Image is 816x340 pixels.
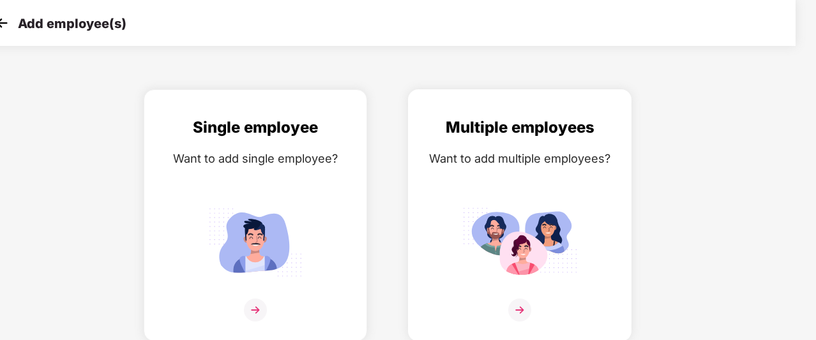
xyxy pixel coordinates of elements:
div: Multiple employees [421,115,618,140]
p: Add employee(s) [18,16,126,31]
img: svg+xml;base64,PHN2ZyB4bWxucz0iaHR0cDovL3d3dy53My5vcmcvMjAwMC9zdmciIGlkPSJTaW5nbGVfZW1wbG95ZWUiIH... [198,202,313,282]
img: svg+xml;base64,PHN2ZyB4bWxucz0iaHR0cDovL3d3dy53My5vcmcvMjAwMC9zdmciIHdpZHRoPSIzNiIgaGVpZ2h0PSIzNi... [244,299,267,322]
div: Single employee [157,115,354,140]
img: svg+xml;base64,PHN2ZyB4bWxucz0iaHR0cDovL3d3dy53My5vcmcvMjAwMC9zdmciIGlkPSJNdWx0aXBsZV9lbXBsb3llZS... [462,202,577,282]
div: Want to add single employee? [157,149,354,168]
div: Want to add multiple employees? [421,149,618,168]
img: svg+xml;base64,PHN2ZyB4bWxucz0iaHR0cDovL3d3dy53My5vcmcvMjAwMC9zdmciIHdpZHRoPSIzNiIgaGVpZ2h0PSIzNi... [508,299,531,322]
